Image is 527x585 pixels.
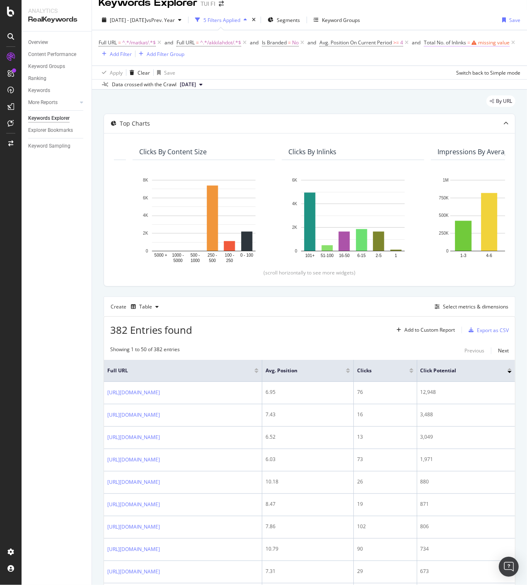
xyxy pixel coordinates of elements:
[393,39,399,46] span: >=
[146,17,175,24] span: vs Prev. Year
[28,38,86,47] a: Overview
[266,545,351,553] div: 10.79
[112,81,176,88] div: Data crossed with the Crawl
[292,37,299,49] span: No
[107,456,160,464] a: [URL][DOMAIN_NAME]
[456,69,520,76] div: Switch back to Simple mode
[431,302,508,312] button: Select metrics & dimensions
[266,523,351,530] div: 7.86
[143,231,148,236] text: 2K
[277,17,300,24] span: Segments
[126,66,150,79] button: Clear
[262,39,287,46] span: Is Branded
[164,39,173,46] div: and
[395,254,397,258] text: 1
[339,254,350,258] text: 16-50
[110,323,192,337] span: 382 Entries found
[310,13,363,27] button: Keyword Groups
[139,176,268,265] div: A chart.
[28,126,73,135] div: Explorer Bookmarks
[288,39,291,46] span: =
[307,39,316,46] button: and
[143,214,148,218] text: 4K
[122,37,156,49] span: ^.*/matkat/.*$
[28,62,65,71] div: Keyword Groups
[225,253,234,258] text: 100 -
[266,456,351,463] div: 6.03
[139,304,152,309] div: Table
[322,17,360,24] div: Keyword Groups
[288,176,418,265] svg: A chart.
[176,80,206,90] button: [DATE]
[357,367,396,374] span: Clicks
[28,114,86,123] a: Keywords Explorer
[421,523,512,530] div: 806
[357,545,413,553] div: 90
[174,259,183,263] text: 5000
[412,39,421,46] div: and
[164,69,175,76] div: Save
[154,66,175,79] button: Save
[28,126,86,135] a: Explorer Bookmarks
[203,17,240,24] div: 5 Filters Applied
[28,114,70,123] div: Keywords Explorer
[292,178,297,182] text: 6K
[421,500,512,508] div: 871
[28,98,58,107] div: More Reports
[439,196,449,200] text: 750K
[219,1,224,7] div: arrow-right-arrow-left
[446,249,449,253] text: 0
[439,231,449,236] text: 250K
[319,39,392,46] span: Avg. Position On Current Period
[250,39,259,46] button: and
[266,388,351,396] div: 6.95
[226,259,233,263] text: 250
[191,259,200,263] text: 1000
[443,178,449,182] text: 1M
[107,523,160,531] a: [URL][DOMAIN_NAME]
[99,13,185,27] button: [DATE] - [DATE]vsPrev. Year
[321,254,334,258] text: 51-100
[28,50,86,59] a: Content Performance
[172,253,184,258] text: 1000 -
[146,249,148,253] text: 0
[99,49,132,59] button: Add Filter
[118,39,121,46] span: =
[421,411,512,418] div: 3,488
[143,178,148,182] text: 8K
[400,37,403,49] span: 4
[28,62,86,71] a: Keyword Groups
[107,568,160,576] a: [URL][DOMAIN_NAME]
[486,95,515,107] div: legacy label
[28,15,85,24] div: RealKeywords
[28,38,48,47] div: Overview
[464,346,484,356] button: Previous
[28,86,50,95] div: Keywords
[498,346,509,356] button: Next
[107,545,160,553] a: [URL][DOMAIN_NAME]
[107,500,160,509] a: [URL][DOMAIN_NAME]
[28,74,86,83] a: Ranking
[28,50,76,59] div: Content Performance
[295,249,297,253] text: 0
[393,323,455,337] button: Add to Custom Report
[465,323,509,337] button: Export as CSV
[264,13,303,27] button: Segments
[138,69,150,76] div: Clear
[421,568,512,575] div: 673
[147,51,184,58] div: Add Filter Group
[357,523,413,530] div: 102
[196,39,199,46] span: =
[28,74,46,83] div: Ranking
[143,196,148,200] text: 6K
[460,254,467,258] text: 1-3
[357,500,413,508] div: 19
[110,51,132,58] div: Add Filter
[111,300,162,313] div: Create
[107,411,160,419] a: [URL][DOMAIN_NAME]
[110,69,123,76] div: Apply
[180,81,196,88] span: 2025 Aug. 8th
[357,433,413,441] div: 13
